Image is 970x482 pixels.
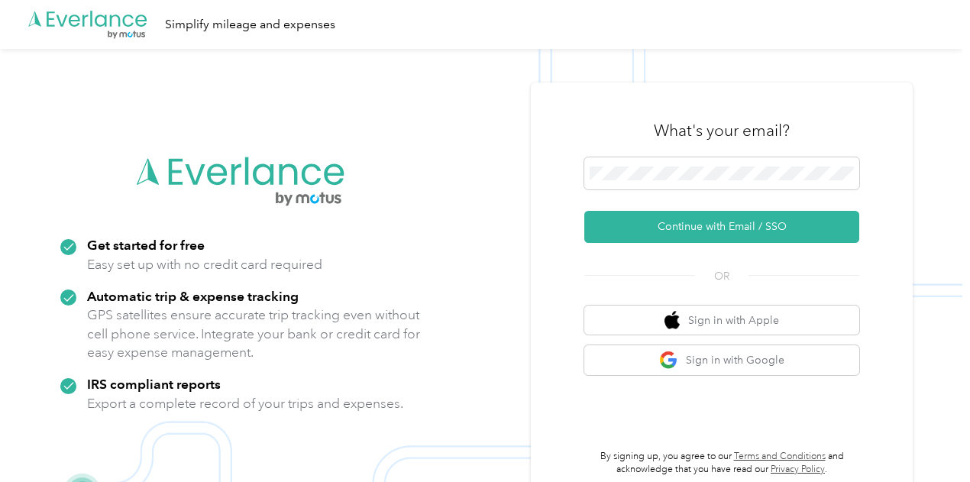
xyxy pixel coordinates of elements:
[584,211,859,243] button: Continue with Email / SSO
[87,237,205,253] strong: Get started for free
[584,306,859,335] button: apple logoSign in with Apple
[584,345,859,375] button: google logoSign in with Google
[87,255,322,274] p: Easy set up with no credit card required
[87,288,299,304] strong: Automatic trip & expense tracking
[734,451,826,462] a: Terms and Conditions
[165,15,335,34] div: Simplify mileage and expenses
[695,268,749,284] span: OR
[87,376,221,392] strong: IRS compliant reports
[87,394,403,413] p: Export a complete record of your trips and expenses.
[659,351,678,370] img: google logo
[87,306,421,362] p: GPS satellites ensure accurate trip tracking even without cell phone service. Integrate your bank...
[654,120,790,141] h3: What's your email?
[584,450,859,477] p: By signing up, you agree to our and acknowledge that you have read our .
[771,464,825,475] a: Privacy Policy
[664,311,680,330] img: apple logo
